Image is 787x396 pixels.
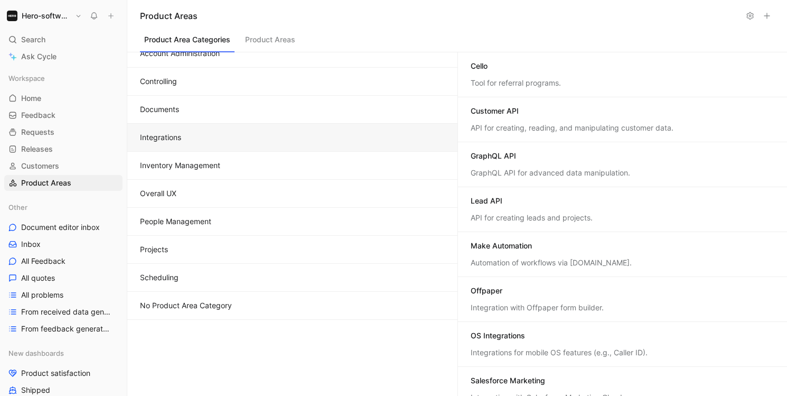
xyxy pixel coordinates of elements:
div: Integration with Offpaper form builder. [471,302,775,313]
span: From received data generated features [21,307,111,317]
div: GraphQL API for advanced data manipulation. [471,168,775,178]
span: Customers [21,161,59,171]
span: Requests [21,127,54,137]
button: Documents [127,96,457,124]
button: Product Areas [241,32,299,52]
a: Home [4,90,123,106]
span: Shipped [21,385,50,395]
a: Product Areas [4,175,123,191]
div: Make Automation [471,241,532,251]
div: Search [4,32,123,48]
a: From feedback generated features [4,321,123,337]
button: Controlling [127,68,457,96]
span: From feedback generated features [21,324,110,334]
div: API for creating leads and projects. [471,213,775,223]
div: New dashboards [4,345,123,361]
span: Product Areas [21,178,71,188]
div: OS Integrations [471,330,525,341]
button: Account Administration [127,40,457,68]
button: Inventory Management [127,152,457,180]
div: Integrations for mobile OS features (e.g., Caller ID). [471,347,775,358]
div: Workspace [4,70,123,86]
a: Product satisfaction [4,365,123,381]
a: All Feedback [4,253,123,269]
button: No Product Area Category [127,292,457,320]
a: Document editor inbox [4,219,123,235]
div: Offpaper [471,286,502,296]
span: Other [8,202,27,213]
a: All quotes [4,270,123,286]
button: Hero-softwareHero-software [4,8,85,23]
button: Overall UX [127,180,457,208]
a: Customers [4,158,123,174]
button: Product Area Categories [140,32,235,52]
div: API for creating, reading, and manipulating customer data. [471,123,775,133]
button: Projects [127,236,457,264]
span: All quotes [21,273,55,283]
span: Product satisfaction [21,368,90,379]
span: Releases [21,144,53,154]
div: Lead API [471,196,502,206]
span: New dashboards [8,348,64,358]
span: Workspace [8,73,45,84]
div: OtherDocument editor inboxInboxAll FeedbackAll quotesAll problemsFrom received data generated fea... [4,199,123,337]
a: Inbox [4,236,123,252]
img: Hero-software [7,11,17,21]
div: Other [4,199,123,215]
a: From received data generated features [4,304,123,320]
a: Releases [4,141,123,157]
div: Cello [471,61,488,71]
div: Automation of workflows via [DOMAIN_NAME]. [471,257,775,268]
a: All problems [4,287,123,303]
a: Ask Cycle [4,49,123,65]
span: All problems [21,290,63,300]
div: Tool for referral programs. [471,78,775,88]
button: Scheduling [127,264,457,292]
h1: Product Areas [140,10,741,22]
span: All Feedback [21,256,65,266]
span: Search [21,33,45,46]
button: Integrations [127,124,457,152]
span: Home [21,93,41,104]
span: Inbox [21,239,41,250]
button: People Management [127,208,457,236]
h1: Hero-software [22,11,71,21]
a: Feedback [4,107,123,123]
div: Customer API [471,106,519,116]
span: Document editor inbox [21,222,100,233]
div: Salesforce Marketing [471,375,545,386]
a: Requests [4,124,123,140]
span: Ask Cycle [21,50,57,63]
div: GraphQL API [471,151,516,161]
span: Feedback [21,110,55,121]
